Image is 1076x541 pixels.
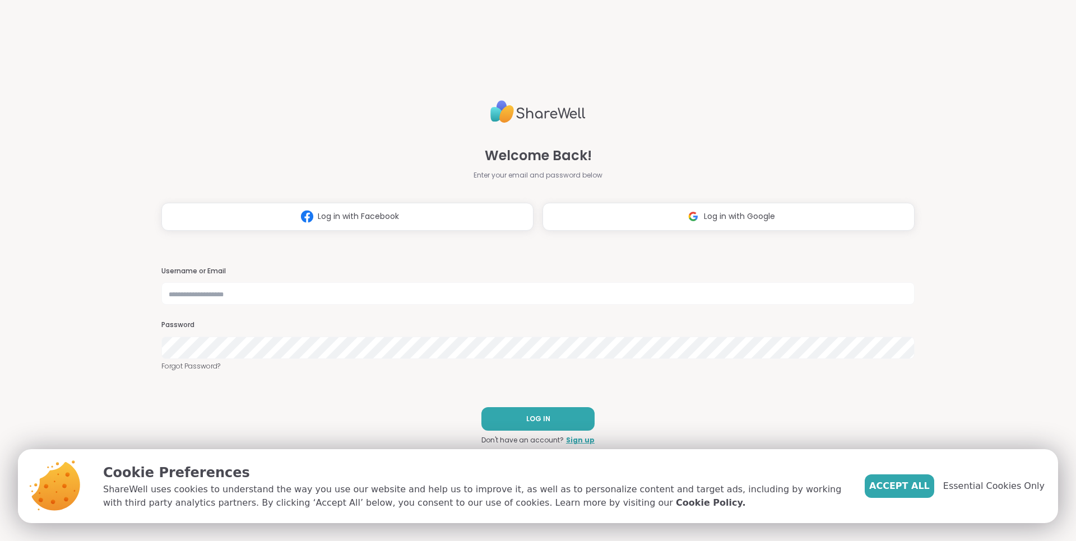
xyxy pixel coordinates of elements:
[865,474,934,498] button: Accept All
[103,483,847,510] p: ShareWell uses cookies to understand the way you use our website and help us to improve it, as we...
[161,320,915,330] h3: Password
[676,496,745,510] a: Cookie Policy.
[481,435,564,445] span: Don't have an account?
[318,211,399,222] span: Log in with Facebook
[943,479,1045,493] span: Essential Cookies Only
[869,479,930,493] span: Accept All
[526,414,550,424] span: LOG IN
[103,463,847,483] p: Cookie Preferences
[704,211,775,222] span: Log in with Google
[161,361,915,371] a: Forgot Password?
[296,206,318,227] img: ShareWell Logomark
[161,203,534,231] button: Log in with Facebook
[481,407,595,431] button: LOG IN
[683,206,704,227] img: ShareWell Logomark
[485,146,592,166] span: Welcome Back!
[474,170,602,180] span: Enter your email and password below
[490,96,586,128] img: ShareWell Logo
[542,203,915,231] button: Log in with Google
[161,267,915,276] h3: Username or Email
[566,435,595,445] a: Sign up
